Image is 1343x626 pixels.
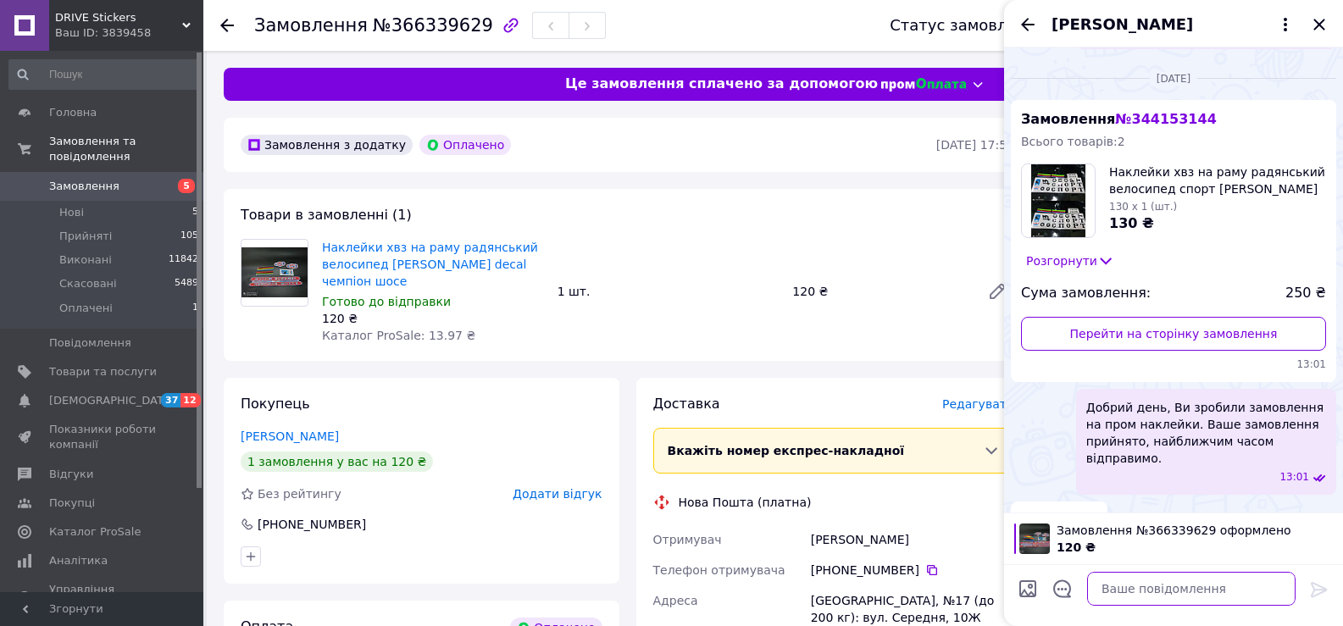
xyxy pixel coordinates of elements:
span: Це замовлення сплачено за допомогою [565,75,878,94]
span: Отримувач [653,533,722,546]
span: Додати відгук [513,487,602,501]
button: Відкрити шаблони відповідей [1052,578,1074,600]
span: Вкажіть номер експрес-накладної [668,444,905,457]
span: Добрий день, Ви зробили замовлення на пром наклейки. Ваше замовлення прийнято, найближчим часом в... [1086,399,1326,467]
span: [PERSON_NAME] [1052,14,1193,36]
span: 130 x 1 (шт.) [1109,201,1177,213]
img: 4755683616_w100_h100_naklejki-hvz-na.jpg [1019,524,1050,554]
span: Прийняті [59,229,112,244]
div: 120 ₴ [785,280,974,303]
div: Статус замовлення [890,17,1046,34]
span: Головна [49,105,97,120]
span: 250 ₴ [1285,284,1326,303]
a: Наклейки хвз на раму радянський велосипед [PERSON_NAME] decal чемпіон шосе [322,241,538,288]
span: Нові [59,205,84,220]
span: 5489 [175,276,198,291]
span: Відгуки [49,467,93,482]
span: [DATE] [1150,72,1198,86]
button: [PERSON_NAME] [1052,14,1296,36]
span: 105 [180,229,198,244]
div: 120 ₴ [322,310,544,327]
button: Назад [1018,14,1038,35]
span: Каталог ProSale: 13.97 ₴ [322,329,475,342]
span: DRIVE Stickers [55,10,182,25]
span: Покупець [241,396,310,412]
span: 13:01 17.05.2025 [1021,357,1326,372]
input: Пошук [8,59,200,90]
div: Оплачено [419,135,511,155]
span: № 344153144 [1115,111,1216,127]
div: [PERSON_NAME] [807,524,1018,555]
div: Нова Пошта (платна) [674,494,816,511]
div: 1 шт. [551,280,786,303]
span: Доставка [653,396,720,412]
span: 37 [161,393,180,407]
span: Готово до відправки [322,295,451,308]
span: Без рейтингу [258,487,341,501]
img: 4731926392_w100_h100_naklejki-hvz-na.jpg [1031,164,1086,237]
span: Телефон отримувача [653,563,785,577]
span: Скасовані [59,276,117,291]
span: 11842 [169,252,198,268]
span: 130 ₴ [1109,215,1154,231]
span: Виконані [59,252,112,268]
div: 17.05.2025 [1011,69,1336,86]
span: 1 [192,301,198,316]
a: Перейти на сторінку замовлення [1021,317,1326,351]
span: 13:01 17.05.2025 [1279,470,1309,485]
span: Управління сайтом [49,582,157,612]
span: 120 ₴ [1057,540,1096,554]
div: Повернутися назад [220,17,234,34]
span: Аналітика [49,553,108,568]
div: 1 замовлення у вас на 120 ₴ [241,451,433,472]
span: Товари в замовленні (1) [241,207,412,223]
div: Ваш ID: 3839458 [55,25,203,41]
span: №366339629 [373,15,493,36]
div: [PHONE_NUMBER] [811,562,1014,579]
button: Розгорнути [1021,252,1119,270]
span: Оплачені [59,301,113,316]
span: Замовлення [1021,111,1217,127]
span: Наклейки хвз на раму радянський велосипед спорт [PERSON_NAME] decal гіт шосе [1109,163,1326,197]
span: Повідомлення [49,335,131,351]
span: 5 [192,205,198,220]
span: 12 [180,393,200,407]
img: Наклейки хвз на раму радянський велосипед деколи декалі decal чемпіон шосе [241,247,308,297]
div: Замовлення з додатку [241,135,413,155]
div: [PHONE_NUMBER] [256,516,368,533]
span: Показники роботи компанії [49,422,157,452]
span: Замовлення та повідомлення [49,134,203,164]
span: Замовлення [49,179,119,194]
a: [PERSON_NAME] [241,429,339,443]
span: Покупці [49,496,95,511]
span: 5 [178,179,195,193]
span: Сума замовлення: [1021,284,1151,303]
span: Редагувати [942,397,1014,411]
span: Замовлення №366339629 оформлено [1057,522,1333,539]
time: [DATE] 17:57 [936,138,1014,152]
a: Редагувати [980,274,1014,308]
button: Закрити [1309,14,1329,35]
span: Всього товарів: 2 [1021,135,1125,148]
span: Адреса [653,594,698,607]
span: [DEMOGRAPHIC_DATA] [49,393,175,408]
span: Каталог ProSale [49,524,141,540]
span: Товари та послуги [49,364,157,379]
span: Замовлення [254,15,368,36]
